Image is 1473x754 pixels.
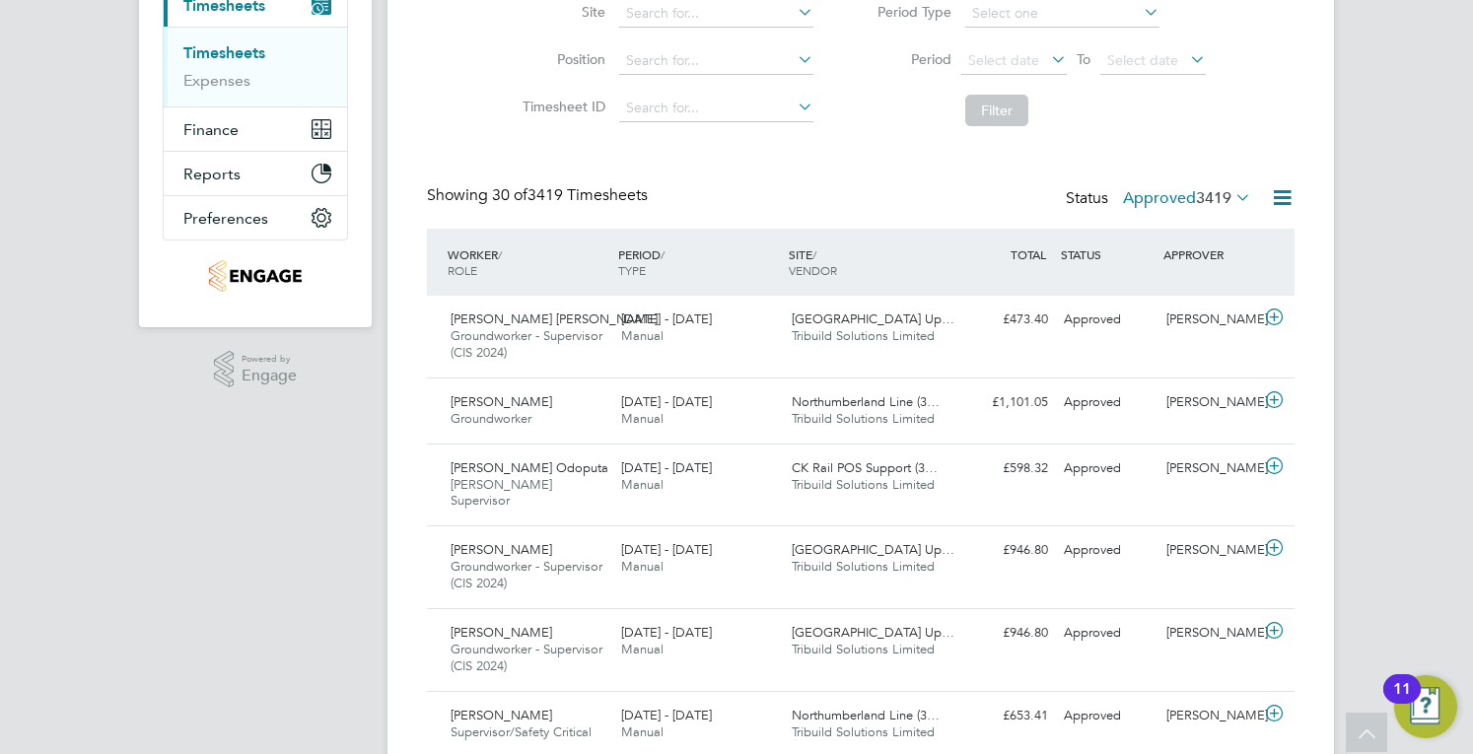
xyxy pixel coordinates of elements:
[618,262,646,278] span: TYPE
[451,624,552,641] span: [PERSON_NAME]
[621,541,712,558] span: [DATE] - [DATE]
[792,641,935,657] span: Tribuild Solutions Limited
[1107,51,1178,69] span: Select date
[953,617,1056,650] div: £946.80
[1056,386,1158,419] div: Approved
[1056,534,1158,567] div: Approved
[451,558,602,591] span: Groundworker - Supervisor (CIS 2024)
[789,262,837,278] span: VENDOR
[784,237,954,288] div: SITE
[183,209,268,228] span: Preferences
[214,351,298,388] a: Powered byEngage
[792,410,935,427] span: Tribuild Solutions Limited
[792,327,935,344] span: Tribuild Solutions Limited
[792,707,940,723] span: Northumberland Line (3…
[427,185,652,206] div: Showing
[621,624,712,641] span: [DATE] - [DATE]
[451,310,658,327] span: [PERSON_NAME] [PERSON_NAME]
[792,723,935,740] span: Tribuild Solutions Limited
[1071,46,1096,72] span: To
[183,71,250,90] a: Expenses
[1056,237,1158,272] div: STATUS
[965,95,1028,126] button: Filter
[448,262,477,278] span: ROLE
[1158,534,1261,567] div: [PERSON_NAME]
[792,476,935,493] span: Tribuild Solutions Limited
[792,310,954,327] span: [GEOGRAPHIC_DATA] Up…
[621,476,664,493] span: Manual
[492,185,648,205] span: 3419 Timesheets
[953,452,1056,485] div: £598.32
[1158,237,1261,272] div: APPROVER
[1011,246,1046,262] span: TOTAL
[863,3,951,21] label: Period Type
[661,246,665,262] span: /
[1056,700,1158,732] div: Approved
[621,707,712,723] span: [DATE] - [DATE]
[517,50,605,68] label: Position
[792,624,954,641] span: [GEOGRAPHIC_DATA] Up…
[621,558,664,575] span: Manual
[163,260,348,292] a: Go to home page
[451,327,602,361] span: Groundworker - Supervisor (CIS 2024)
[792,558,935,575] span: Tribuild Solutions Limited
[242,351,297,368] span: Powered by
[792,541,954,558] span: [GEOGRAPHIC_DATA] Up…
[451,393,552,410] span: [PERSON_NAME]
[164,107,347,151] button: Finance
[968,51,1039,69] span: Select date
[183,120,239,139] span: Finance
[183,43,265,62] a: Timesheets
[792,393,940,410] span: Northumberland Line (3…
[1196,188,1231,208] span: 3419
[621,327,664,344] span: Manual
[517,98,605,115] label: Timesheet ID
[451,476,552,510] span: [PERSON_NAME] Supervisor
[812,246,816,262] span: /
[1394,675,1457,738] button: Open Resource Center, 11 new notifications
[183,165,241,183] span: Reports
[619,47,813,75] input: Search for...
[1158,617,1261,650] div: [PERSON_NAME]
[621,393,712,410] span: [DATE] - [DATE]
[451,410,531,427] span: Groundworker
[164,152,347,195] button: Reports
[443,237,613,288] div: WORKER
[164,196,347,240] button: Preferences
[242,368,297,384] span: Engage
[1158,386,1261,419] div: [PERSON_NAME]
[792,459,938,476] span: CK Rail POS Support (3…
[1393,689,1411,715] div: 11
[451,723,592,740] span: Supervisor/Safety Critical
[619,95,813,122] input: Search for...
[492,185,527,205] span: 30 of
[613,237,784,288] div: PERIOD
[621,410,664,427] span: Manual
[1158,304,1261,336] div: [PERSON_NAME]
[1056,452,1158,485] div: Approved
[953,386,1056,419] div: £1,101.05
[863,50,951,68] label: Period
[209,260,301,292] img: tribuildsolutions-logo-retina.png
[1056,304,1158,336] div: Approved
[1066,185,1255,213] div: Status
[953,304,1056,336] div: £473.40
[517,3,605,21] label: Site
[621,459,712,476] span: [DATE] - [DATE]
[621,723,664,740] span: Manual
[498,246,502,262] span: /
[621,641,664,657] span: Manual
[621,310,712,327] span: [DATE] - [DATE]
[1123,188,1251,208] label: Approved
[1056,617,1158,650] div: Approved
[451,707,552,723] span: [PERSON_NAME]
[953,700,1056,732] div: £653.41
[164,27,347,106] div: Timesheets
[953,534,1056,567] div: £946.80
[451,541,552,558] span: [PERSON_NAME]
[1158,700,1261,732] div: [PERSON_NAME]
[451,641,602,674] span: Groundworker - Supervisor (CIS 2024)
[1158,452,1261,485] div: [PERSON_NAME]
[451,459,608,476] span: [PERSON_NAME] Odoputa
